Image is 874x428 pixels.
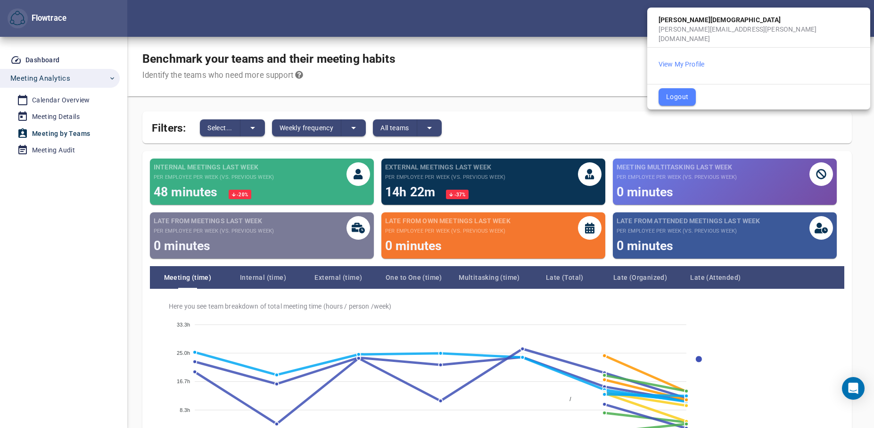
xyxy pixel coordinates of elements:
[842,377,865,400] div: Open Intercom Messenger
[647,25,870,43] div: [PERSON_NAME][EMAIL_ADDRESS][PERSON_NAME][DOMAIN_NAME]
[659,59,704,69] button: View My Profile
[666,91,688,103] span: Logout
[659,88,696,106] button: Logout
[647,11,870,25] div: [PERSON_NAME][DEMOGRAPHIC_DATA]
